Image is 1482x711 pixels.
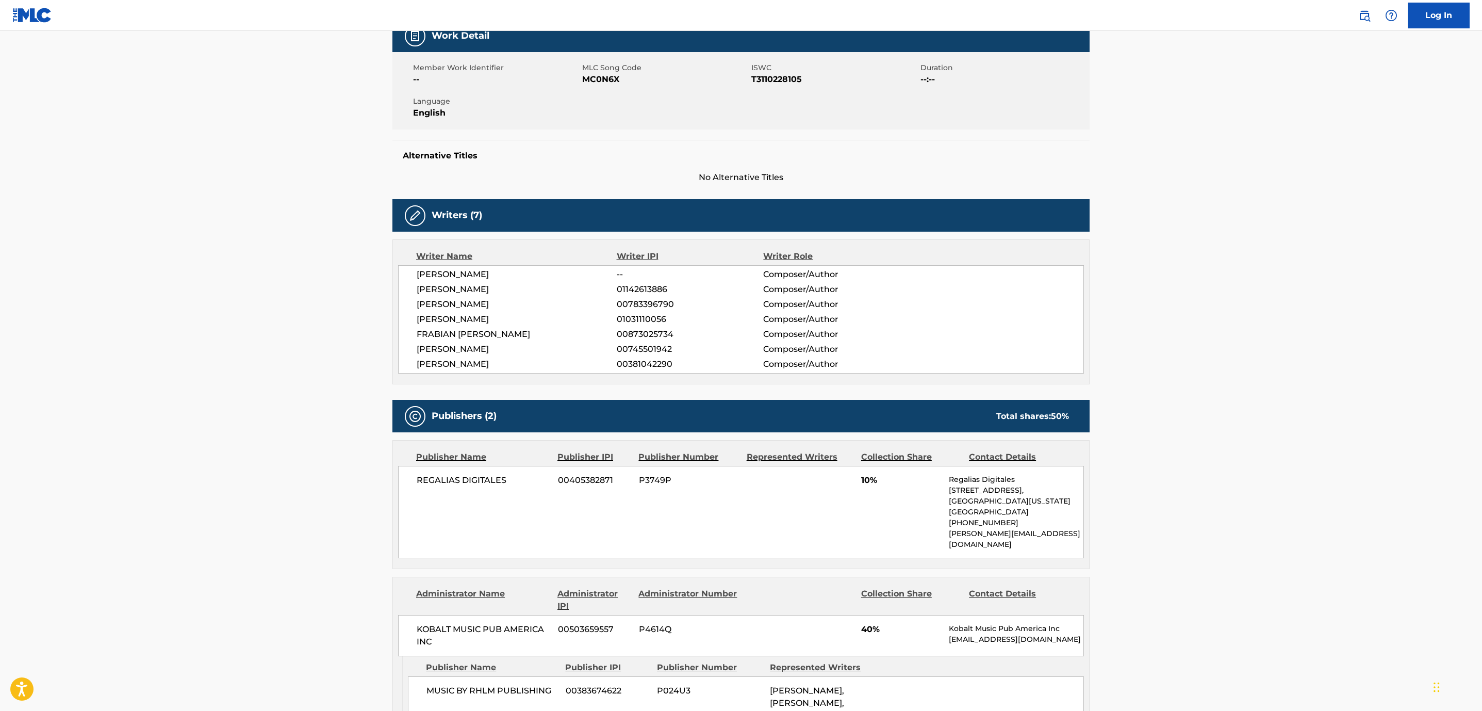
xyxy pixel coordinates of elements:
div: Writer IPI [617,250,764,263]
span: P4614Q [639,623,739,636]
img: search [1358,9,1371,22]
div: Contact Details [969,588,1069,612]
div: Help [1381,5,1402,26]
div: Publisher IPI [565,661,649,674]
span: No Alternative Titles [392,171,1090,184]
span: Composer/Author [763,268,897,281]
img: help [1385,9,1397,22]
span: 50 % [1051,411,1069,421]
span: 00381042290 [617,358,763,370]
span: Composer/Author [763,328,897,341]
a: Public Search [1354,5,1375,26]
span: MLC Song Code [582,62,749,73]
span: [PERSON_NAME] [417,358,617,370]
p: [EMAIL_ADDRESS][DOMAIN_NAME] [949,634,1083,645]
span: REGALIAS DIGITALES [417,474,550,487]
span: Composer/Author [763,358,897,370]
span: 01142613886 [617,283,763,296]
div: Writer Name [416,250,617,263]
span: 00783396790 [617,298,763,311]
span: KOBALT MUSIC PUB AMERICA INC [417,623,550,648]
img: Work Detail [409,30,421,42]
div: Represented Writers [747,451,853,463]
h5: Work Detail [432,30,489,42]
div: Publisher Name [416,451,550,463]
a: Log In [1408,3,1470,28]
div: Contact Details [969,451,1069,463]
p: [STREET_ADDRESS], [949,485,1083,496]
div: Represented Writers [770,661,875,674]
iframe: Chat Widget [1430,661,1482,711]
div: Writer Role [763,250,897,263]
span: [PERSON_NAME] [417,343,617,355]
span: English [413,107,580,119]
h5: Publishers (2) [432,410,497,422]
span: T3110228105 [751,73,918,86]
span: --:-- [920,73,1087,86]
span: P024U3 [657,685,762,697]
span: Member Work Identifier [413,62,580,73]
span: 00405382871 [558,474,631,487]
div: Administrator Number [638,588,738,612]
img: Publishers [409,410,421,423]
div: Total shares: [996,410,1069,423]
img: Writers [409,209,421,222]
div: Collection Share [861,588,961,612]
span: -- [617,268,763,281]
p: [GEOGRAPHIC_DATA][US_STATE] [949,496,1083,507]
span: 00383674622 [566,685,649,697]
span: Composer/Author [763,283,897,296]
span: Composer/Author [763,343,897,355]
span: Composer/Author [763,313,897,326]
span: Duration [920,62,1087,73]
span: 01031110056 [617,313,763,326]
div: Drag [1434,672,1440,703]
span: 00745501942 [617,343,763,355]
span: 40% [861,623,941,636]
div: Publisher IPI [557,451,631,463]
p: [PHONE_NUMBER] [949,518,1083,528]
span: [PERSON_NAME] [417,298,617,311]
div: Publisher Number [638,451,738,463]
span: MC0N6X [582,73,749,86]
span: MUSIC BY RHLM PUBLISHING [426,685,558,697]
div: Publisher Number [657,661,762,674]
h5: Alternative Titles [403,151,1079,161]
p: Regalias Digitales [949,474,1083,485]
p: [GEOGRAPHIC_DATA] [949,507,1083,518]
span: 00873025734 [617,328,763,341]
span: P3749P [639,474,739,487]
div: Administrator Name [416,588,550,612]
p: Kobalt Music Pub America Inc [949,623,1083,634]
h5: Writers (7) [432,209,482,221]
img: MLC Logo [12,8,52,23]
span: [PERSON_NAME] [417,313,617,326]
span: [PERSON_NAME] [417,268,617,281]
span: ISWC [751,62,918,73]
span: 00503659557 [558,623,631,636]
span: [PERSON_NAME] [417,283,617,296]
span: Composer/Author [763,298,897,311]
span: -- [413,73,580,86]
span: 10% [861,474,941,487]
div: Administrator IPI [557,588,631,612]
span: Language [413,96,580,107]
p: [PERSON_NAME][EMAIL_ADDRESS][DOMAIN_NAME] [949,528,1083,550]
div: Publisher Name [426,661,557,674]
div: Collection Share [861,451,961,463]
span: FRABIAN [PERSON_NAME] [417,328,617,341]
